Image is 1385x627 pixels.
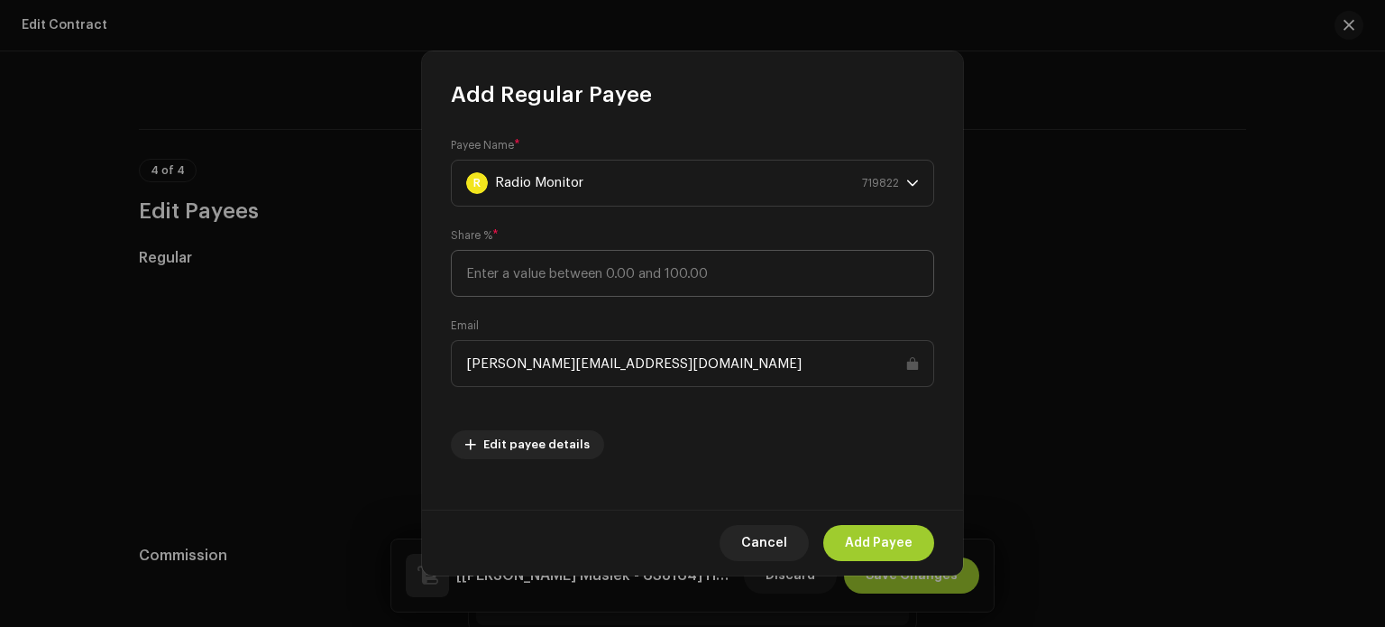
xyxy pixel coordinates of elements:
span: Add Payee [845,525,913,561]
span: Radio Monitor [466,161,906,206]
button: Cancel [720,525,809,561]
div: dropdown trigger [906,161,919,206]
div: 719822 [862,161,899,206]
label: Share % [451,228,499,243]
input: Enter a value between 0.00 and 100.00 [451,250,934,297]
button: Add Payee [823,525,934,561]
span: Edit payee details [483,427,590,463]
span: Add Regular Payee [451,80,652,109]
label: Email [451,318,479,333]
div: Radio Monitor [495,161,583,206]
div: R [466,172,488,194]
label: Payee Name [451,138,520,152]
button: Edit payee details [451,430,604,459]
span: Cancel [741,525,787,561]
